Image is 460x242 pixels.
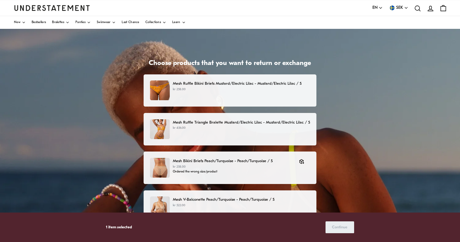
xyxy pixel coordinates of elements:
[97,16,116,29] a: Swimwear
[150,119,170,139] img: MUME-BRA-034.jpg
[172,16,186,29] a: Learn
[173,119,310,126] p: Mesh Ruffle Triangle Bralette Mustard/Electric Lilac - Mustard/Electric Lilac / S
[32,21,46,24] span: Bestsellers
[396,5,403,11] span: SEK
[172,21,180,24] span: Learn
[145,21,161,24] span: Collections
[372,5,378,11] span: EN
[173,87,310,92] p: kr 258.00
[372,5,383,11] button: EN
[173,169,293,174] p: Ordered the wrong size/product
[150,196,170,216] img: PEME-BRA-028_46a8d15a-869b-4565-8017-d983a9479f9a.jpg
[14,5,90,11] a: Understatement Homepage
[173,165,293,169] p: kr 258.00
[173,196,310,203] p: Mesh V-Balconette Peach/Turquoise - Peach/Turquoise / S
[173,126,310,131] p: kr 456.00
[150,80,170,100] img: 35_601b1a0a-718a-45e8-a058-2db907ff4568.jpg
[52,21,64,24] span: Bralettes
[14,16,26,29] a: New
[145,16,166,29] a: Collections
[173,80,310,87] p: Mesh Ruffle Bikini Briefs Mustard/Electric Lilac - Mustard/Electric Lilac / S
[32,16,46,29] a: Bestsellers
[75,16,91,29] a: Panties
[144,59,316,68] h1: Choose products that you want to return or exchange
[173,203,310,208] p: kr 522.00
[14,21,20,24] span: New
[75,21,85,24] span: Panties
[122,21,139,24] span: Last Chance
[389,5,408,11] button: SEK
[122,16,139,29] a: Last Chance
[52,16,69,29] a: Bralettes
[150,158,170,178] img: PEME-BRF-002-1.jpg
[97,21,110,24] span: Swimwear
[173,158,293,164] p: Mesh Bikini Briefs Peach/Turquoise - Peach/Turquoise / S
